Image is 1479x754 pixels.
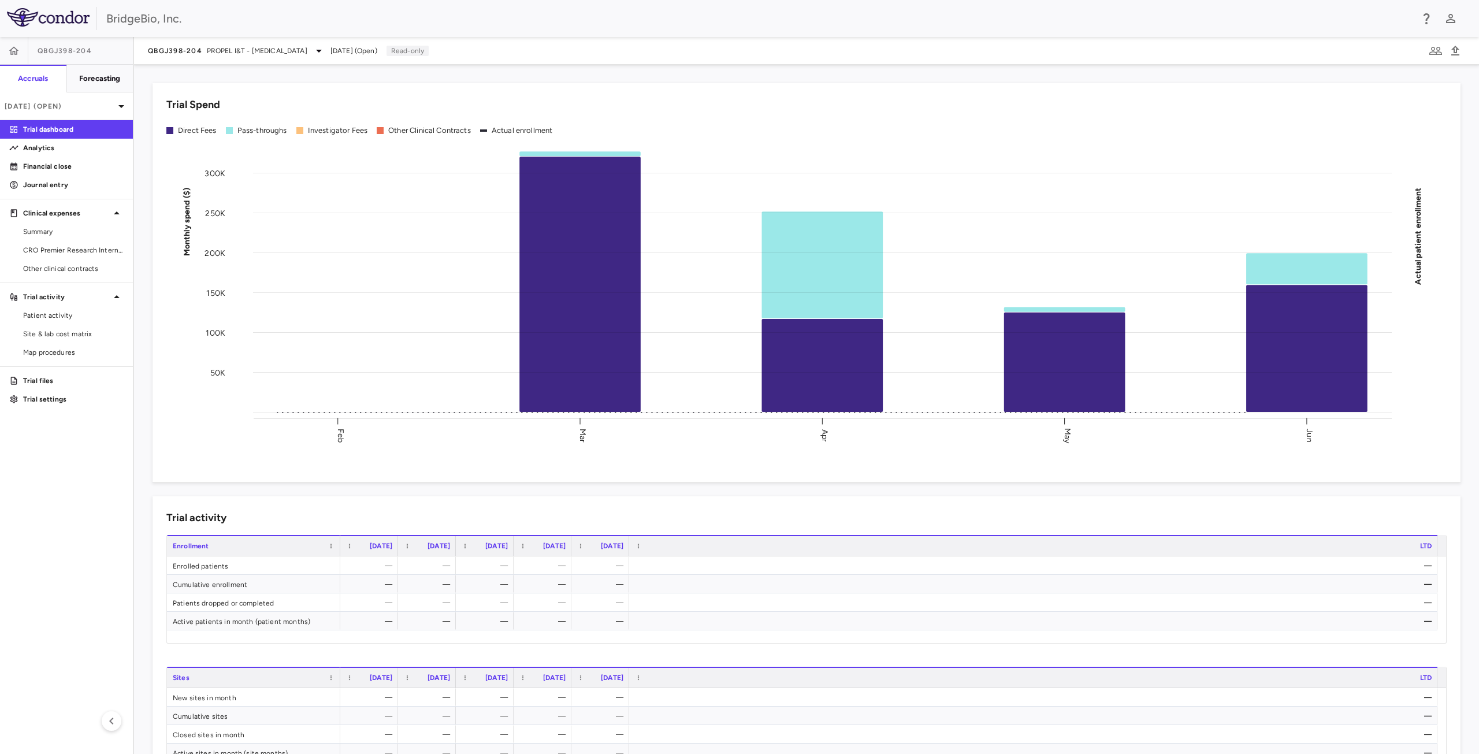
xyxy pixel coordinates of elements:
[18,73,48,84] h6: Accruals
[582,593,623,612] div: —
[601,674,623,682] span: [DATE]
[524,612,566,630] div: —
[23,310,124,321] span: Patient activity
[640,593,1432,612] div: —
[408,612,450,630] div: —
[370,674,392,682] span: [DATE]
[23,180,124,190] p: Journal entry
[408,575,450,593] div: —
[79,73,121,84] h6: Forecasting
[543,674,566,682] span: [DATE]
[466,593,508,612] div: —
[1420,542,1432,550] span: LTD
[640,707,1432,725] div: —
[524,575,566,593] div: —
[408,556,450,575] div: —
[166,510,226,526] h6: Trial activity
[23,226,124,237] span: Summary
[206,328,225,337] tspan: 100K
[207,46,307,56] span: PROPEL I&T - [MEDICAL_DATA]
[428,542,450,550] span: [DATE]
[351,707,392,725] div: —
[167,725,340,743] div: Closed sites in month
[408,707,450,725] div: —
[466,688,508,707] div: —
[524,688,566,707] div: —
[23,245,124,255] span: CRO Premier Research International LLC
[167,688,340,706] div: New sites in month
[166,97,220,113] h6: Trial Spend
[524,593,566,612] div: —
[582,725,623,744] div: —
[23,161,124,172] p: Financial close
[38,46,92,55] span: QBGJ398-204
[351,575,392,593] div: —
[1062,428,1072,443] text: May
[524,556,566,575] div: —
[205,248,225,258] tspan: 200K
[148,46,202,55] span: QBGJ398-204
[640,575,1432,593] div: —
[387,46,429,56] p: Read-only
[106,10,1412,27] div: BridgeBio, Inc.
[178,125,217,136] div: Direct Fees
[23,394,124,404] p: Trial settings
[524,725,566,744] div: —
[582,575,623,593] div: —
[1305,429,1314,442] text: Jun
[210,367,225,377] tspan: 50K
[428,674,450,682] span: [DATE]
[205,168,225,178] tspan: 300K
[485,674,508,682] span: [DATE]
[23,263,124,274] span: Other clinical contracts
[582,556,623,575] div: —
[23,124,124,135] p: Trial dashboard
[336,428,345,442] text: Feb
[582,688,623,707] div: —
[408,688,450,707] div: —
[167,707,340,725] div: Cumulative sites
[330,46,377,56] span: [DATE] (Open)
[640,688,1432,707] div: —
[466,575,508,593] div: —
[582,707,623,725] div: —
[820,429,830,441] text: Apr
[23,208,110,218] p: Clinical expenses
[7,8,90,27] img: logo-full-SnFGN8VE.png
[23,329,124,339] span: Site & lab cost matrix
[524,707,566,725] div: —
[388,125,471,136] div: Other Clinical Contracts
[640,612,1432,630] div: —
[351,593,392,612] div: —
[23,347,124,358] span: Map procedures
[23,143,124,153] p: Analytics
[1413,187,1423,284] tspan: Actual patient enrollment
[308,125,368,136] div: Investigator Fees
[578,428,588,442] text: Mar
[23,292,110,302] p: Trial activity
[466,612,508,630] div: —
[601,542,623,550] span: [DATE]
[173,542,209,550] span: Enrollment
[466,725,508,744] div: —
[408,725,450,744] div: —
[5,101,114,112] p: [DATE] (Open)
[466,556,508,575] div: —
[582,612,623,630] div: —
[167,556,340,574] div: Enrolled patients
[182,187,192,256] tspan: Monthly spend ($)
[351,725,392,744] div: —
[492,125,553,136] div: Actual enrollment
[466,707,508,725] div: —
[237,125,287,136] div: Pass-throughs
[351,556,392,575] div: —
[173,674,189,682] span: Sites
[167,575,340,593] div: Cumulative enrollment
[543,542,566,550] span: [DATE]
[640,725,1432,744] div: —
[205,208,225,218] tspan: 250K
[1420,674,1432,682] span: LTD
[485,542,508,550] span: [DATE]
[370,542,392,550] span: [DATE]
[408,593,450,612] div: —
